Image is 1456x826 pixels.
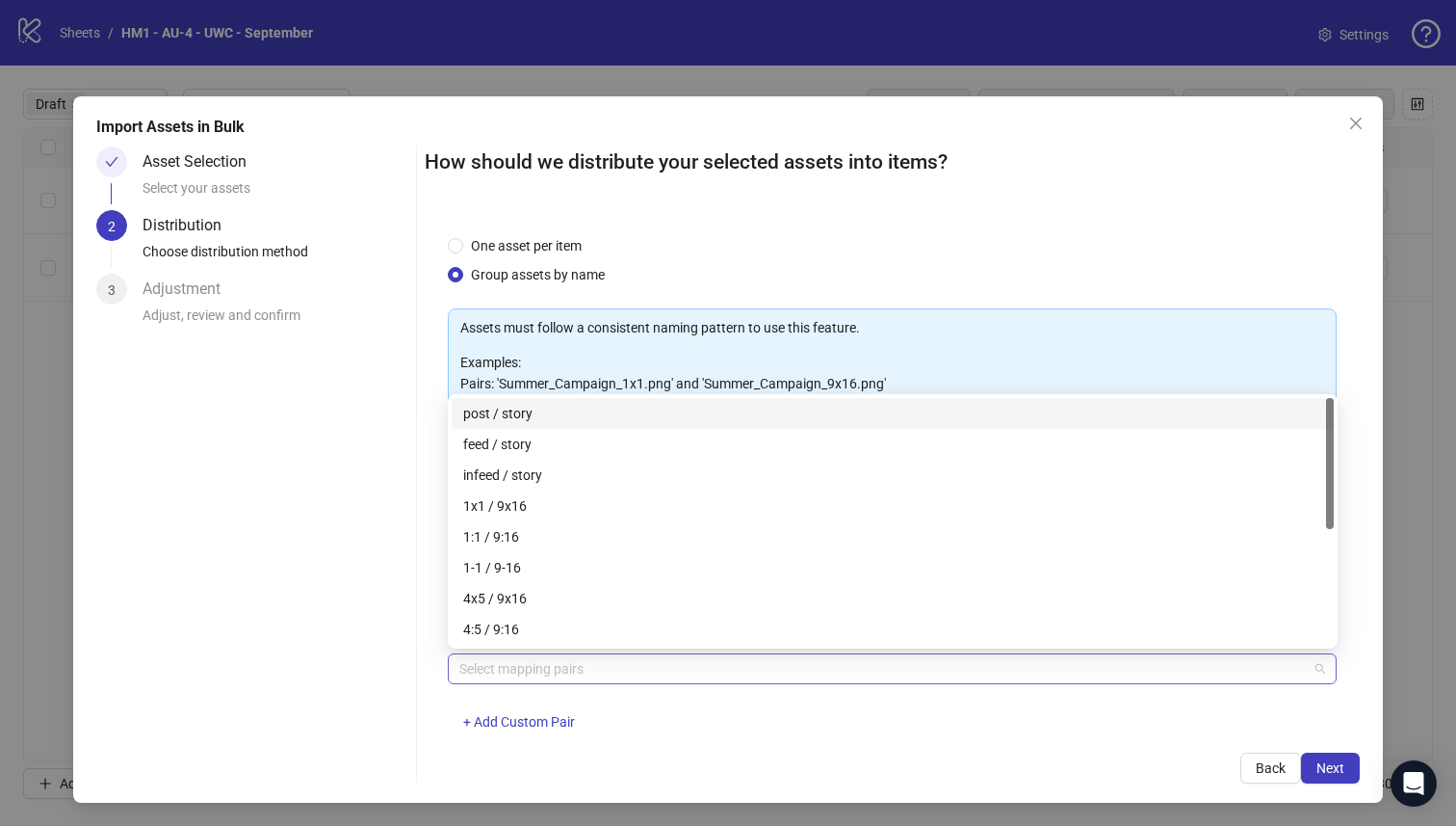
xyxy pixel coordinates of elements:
[1391,760,1437,807] div: Open Intercom Messenger
[463,465,1322,486] div: infeed / story
[425,147,1361,178] h2: How should we distribute your selected assets into items?
[143,210,237,241] div: Distribution
[1301,753,1360,784] button: Next
[452,429,1334,460] div: feed / story
[452,460,1334,491] div: infeed / story
[143,305,408,337] div: Adjust, review and confirm
[463,264,612,285] span: Group assets by name
[1240,753,1301,784] button: Back
[1316,760,1344,776] span: Next
[108,219,116,234] span: 2
[463,588,1322,609] div: 4x5 / 9x16
[463,434,1322,455] div: feed / story
[463,235,589,256] span: One asset per item
[452,398,1334,429] div: post / story
[452,521,1334,552] div: 1:1 / 9:16
[463,403,1322,424] div: post / story
[1348,116,1364,131] span: close
[143,147,262,177] div: Asset Selection
[452,614,1334,645] div: 4:5 / 9:16
[96,116,1361,139] div: Import Assets in Bulk
[1256,760,1286,776] span: Back
[452,552,1334,583] div: 1-1 / 9-16
[452,491,1334,521] div: 1x1 / 9x16
[463,714,575,730] span: + Add Custom Pair
[463,526,1322,547] div: 1:1 / 9:16
[143,177,408,210] div: Select your assets
[143,241,408,274] div: Choose distribution method
[452,583,1334,614] div: 4x5 / 9x16
[463,495,1322,517] div: 1x1 / 9x16
[460,317,1325,338] p: Assets must follow a consistent naming pattern to use this feature.
[463,619,1322,640] div: 4:5 / 9:16
[143,274,236,305] div: Adjustment
[105,155,118,169] span: check
[108,282,116,298] span: 3
[460,352,1325,415] p: Examples: Pairs: 'Summer_Campaign_1x1.png' and 'Summer_Campaign_9x16.png' Triples: 'Summer_Campai...
[1340,108,1371,139] button: Close
[463,557,1322,578] div: 1-1 / 9-16
[448,707,590,738] button: + Add Custom Pair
